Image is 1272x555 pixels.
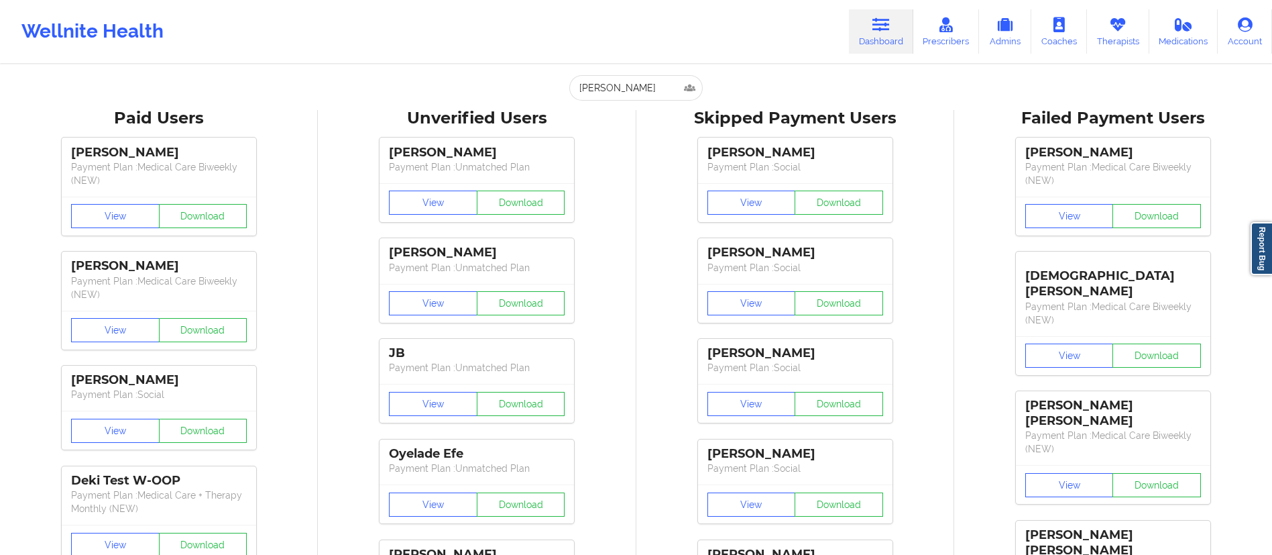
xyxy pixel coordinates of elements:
button: Download [477,493,565,517]
p: Payment Plan : Unmatched Plan [389,261,565,274]
a: Prescribers [913,9,980,54]
button: View [71,318,160,342]
div: [PERSON_NAME] [71,145,247,160]
button: Download [1112,473,1201,497]
button: Download [159,318,247,342]
p: Payment Plan : Medical Care + Therapy Monthly (NEW) [71,489,247,515]
div: [PERSON_NAME] [707,245,883,260]
button: Download [795,191,883,215]
button: Download [795,493,883,517]
button: Download [795,392,883,416]
p: Payment Plan : Medical Care Biweekly (NEW) [71,274,247,301]
button: Download [159,419,247,443]
a: Admins [979,9,1031,54]
button: View [707,291,796,315]
div: JB [389,346,565,361]
button: Download [1112,204,1201,228]
div: [PERSON_NAME] [71,258,247,274]
div: [PERSON_NAME] [707,145,883,160]
button: View [71,419,160,443]
a: Coaches [1031,9,1087,54]
div: [PERSON_NAME] [71,372,247,388]
p: Payment Plan : Medical Care Biweekly (NEW) [1025,300,1201,327]
p: Payment Plan : Social [707,361,883,374]
p: Payment Plan : Unmatched Plan [389,462,565,475]
a: Medications [1149,9,1218,54]
button: View [389,291,477,315]
div: Paid Users [9,108,308,129]
button: View [389,493,477,517]
a: Therapists [1087,9,1149,54]
p: Payment Plan : Social [707,160,883,174]
a: Account [1218,9,1272,54]
p: Payment Plan : Medical Care Biweekly (NEW) [71,160,247,187]
div: [PERSON_NAME] [389,245,565,260]
button: Download [477,392,565,416]
button: Download [477,291,565,315]
div: [PERSON_NAME] [389,145,565,160]
p: Payment Plan : Social [707,462,883,475]
p: Payment Plan : Social [71,388,247,401]
button: View [71,204,160,228]
button: View [1025,344,1114,368]
button: View [707,191,796,215]
button: View [1025,473,1114,497]
div: Deki Test W-OOP [71,473,247,489]
div: [PERSON_NAME] [707,446,883,462]
button: Download [795,291,883,315]
p: Payment Plan : Social [707,261,883,274]
button: View [707,493,796,517]
div: [PERSON_NAME] [PERSON_NAME] [1025,398,1201,429]
div: Unverified Users [327,108,626,129]
button: Download [477,191,565,215]
p: Payment Plan : Unmatched Plan [389,361,565,374]
button: View [389,392,477,416]
button: View [389,191,477,215]
div: Failed Payment Users [964,108,1263,129]
button: Download [159,204,247,228]
div: [PERSON_NAME] [1025,145,1201,160]
p: Payment Plan : Medical Care Biweekly (NEW) [1025,429,1201,456]
p: Payment Plan : Unmatched Plan [389,160,565,174]
button: Download [1112,344,1201,368]
div: [PERSON_NAME] [707,346,883,361]
button: View [707,392,796,416]
div: Oyelade Efe [389,446,565,462]
div: [DEMOGRAPHIC_DATA][PERSON_NAME] [1025,258,1201,299]
p: Payment Plan : Medical Care Biweekly (NEW) [1025,160,1201,187]
a: Dashboard [849,9,913,54]
div: Skipped Payment Users [646,108,945,129]
button: View [1025,204,1114,228]
a: Report Bug [1251,222,1272,275]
